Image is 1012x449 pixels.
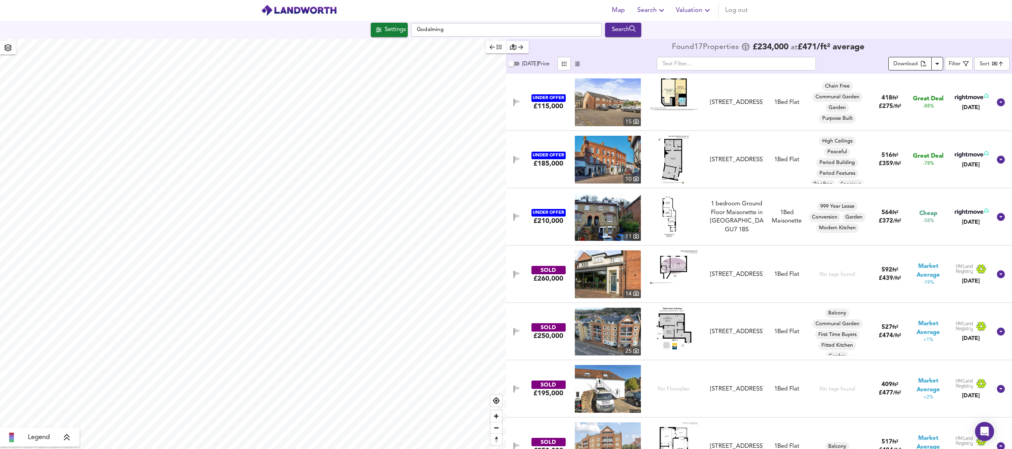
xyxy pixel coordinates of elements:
[893,104,901,109] span: / ft²
[882,324,892,330] span: 527
[533,332,563,340] div: £250,000
[893,219,901,224] span: / ft²
[893,333,901,338] span: / ft²
[506,360,1012,418] div: SOLD£195,000 No Floorplan[STREET_ADDRESS]1Bed FlatNo tags found409ft²£477/ft²Market Average+2%Lan...
[658,136,689,184] img: Floorplan
[892,153,898,158] span: ft²
[658,385,690,393] span: No Floorplan
[816,169,858,178] div: Period Features
[816,170,858,177] span: Period Features
[662,193,685,241] img: Floorplan
[892,382,898,387] span: ft²
[791,44,798,51] span: at
[575,250,641,298] a: property thumbnail 14
[607,25,639,35] div: Search
[822,83,853,90] span: Chain Free
[531,438,566,446] div: SOLD
[722,2,751,18] button: Log out
[371,23,408,37] button: Settings
[707,270,767,279] div: Flat 1, 10 Queen Street, GU7 1BD
[634,2,669,18] button: Search
[812,320,862,328] span: Communal Garden
[657,57,816,70] input: Text Filter...
[956,379,987,389] img: Land Registry
[825,308,849,318] div: Balcony
[533,217,563,225] div: £210,000
[908,320,949,337] span: Market Average
[809,214,841,221] span: Conversion
[575,308,641,355] a: property thumbnail 25
[774,98,799,107] div: 1 Bed Flat
[879,218,901,224] span: £ 372
[809,213,841,222] div: Conversion
[28,433,50,442] span: Legend
[623,117,641,126] div: 15
[913,152,944,160] span: Great Deal
[710,156,763,164] div: [STREET_ADDRESS]
[956,321,987,332] img: Land Registry
[575,308,641,355] img: property thumbnail
[956,264,987,274] img: Land Registry
[575,193,641,241] a: property thumbnail 11
[623,289,641,298] div: 14
[893,60,918,69] div: Download
[815,330,860,340] div: First Time Buyers
[822,82,853,91] div: Chain Free
[531,152,566,159] div: UNDER OFFER
[819,385,855,393] div: No tags found
[575,365,641,413] img: streetview
[490,433,502,445] button: Reset bearing to north
[824,147,850,157] div: Peaceful
[385,25,406,35] div: Settings
[817,203,858,210] span: 999 Year Lease
[672,43,741,51] div: Found 17 Propert ies
[837,181,864,188] span: Spacious
[531,266,566,274] div: SOLD
[531,209,566,217] div: UNDER OFFER
[575,193,641,241] img: property thumbnail
[710,385,763,393] div: [STREET_ADDRESS]
[956,334,987,342] div: [DATE]
[710,270,763,279] div: [STREET_ADDRESS]
[637,5,666,16] span: Search
[605,23,641,37] div: Run Your Search
[575,78,641,126] a: property thumbnail 15
[531,323,566,332] div: SOLD
[774,270,799,279] div: 1 Bed Flat
[371,23,408,37] div: Click to configure Search Settings
[923,218,934,224] span: -58%
[815,331,860,338] span: First Time Buyers
[816,223,859,233] div: Modern Kitchen
[490,395,502,406] span: Find my location
[707,156,767,164] div: High Street, Godalming, Surrey, GU7 1DW
[882,95,892,101] span: 418
[908,377,949,394] span: Market Average
[975,422,994,441] div: Open Intercom Messenger
[819,137,856,146] div: High Ceilings
[825,103,849,113] div: Garden
[506,188,1012,246] div: UNDER OFFER£210,000 property thumbnail 11 Floorplan1 bedroom Ground Floor Maisonette in [GEOGRAPH...
[879,161,901,167] span: £ 359
[490,410,502,422] button: Zoom in
[710,98,763,107] div: [STREET_ADDRESS]
[956,436,987,446] img: Land Registry
[707,200,767,234] div: 1 bedroom Ground Floor Maisonette in Godalming, GU7 1BS
[923,103,934,110] span: -88%
[818,342,856,349] span: Fitted Kitchen
[812,94,862,101] span: Communal Garden
[953,161,989,169] div: [DATE]
[812,319,862,329] div: Communal Garden
[605,2,631,18] button: Map
[816,159,858,166] span: Period Building
[774,328,799,336] div: 1 Bed Flat
[892,439,898,445] span: ft²
[953,103,989,111] div: [DATE]
[623,347,641,355] div: 25
[725,5,748,16] span: Log out
[923,394,933,401] span: +2%
[882,382,892,388] span: 409
[923,279,934,286] span: -19%
[892,96,898,101] span: ft²
[816,158,858,168] div: Period Building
